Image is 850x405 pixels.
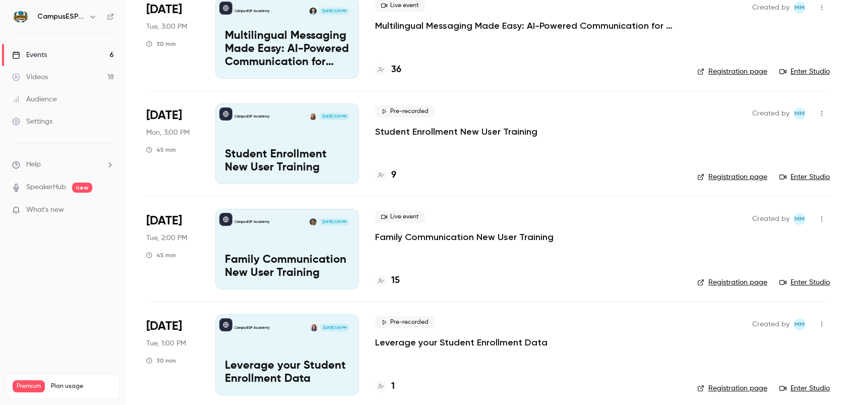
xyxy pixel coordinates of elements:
a: Student Enrollment New User TrainingCampusESP AcademyMairin Matthews[DATE] 3:00 PMStudent Enrollm... [215,103,359,184]
img: Mairin Matthews [310,113,317,120]
span: Mairin Matthews [794,213,806,225]
a: 9 [375,168,396,182]
span: Premium [13,380,45,392]
span: Tue, 3:00 PM [146,22,187,32]
a: Enter Studio [779,277,830,287]
span: Mairin Matthews [794,318,806,330]
div: 45 min [146,146,176,154]
span: Pre-recorded [375,316,435,328]
a: 36 [375,63,401,77]
span: Created by [752,107,790,120]
span: [DATE] 1:00 PM [320,324,349,331]
div: 30 min [146,357,176,365]
div: 30 min [146,40,176,48]
span: Created by [752,318,790,330]
a: Enter Studio [779,67,830,77]
div: Settings [12,117,52,127]
span: Created by [752,2,790,14]
h6: CampusESP Academy [37,12,85,22]
span: Tue, 1:00 PM [146,338,186,349]
p: Multilingual Messaging Made Easy: AI-Powered Communication for Spanish-Speaking Families [225,30,349,69]
span: MM [795,213,805,225]
a: Family Communication New User TrainingCampusESP AcademyMira Gandhi[DATE] 2:00 PMFamily Communicat... [215,209,359,290]
span: [DATE] [146,318,182,334]
span: Plan usage [51,382,113,390]
span: [DATE] 2:00 PM [319,218,349,225]
a: Enter Studio [779,383,830,393]
span: Mairin Matthews [794,2,806,14]
a: 1 [375,380,395,393]
a: 15 [375,274,400,287]
div: Oct 28 Tue, 1:00 PM (America/New York) [146,314,199,395]
span: MM [795,318,805,330]
span: Created by [752,213,790,225]
span: Help [26,159,41,170]
p: CampusESP Academy [234,325,270,330]
div: Events [12,50,47,60]
a: Leverage your Student Enrollment Data [375,336,548,349]
p: Family Communication New User Training [225,254,349,280]
span: [DATE] [146,213,182,229]
div: Oct 21 Tue, 2:00 PM (America/New York) [146,209,199,290]
a: Registration page [697,172,767,182]
a: Multilingual Messaging Made Easy: AI-Powered Communication for Spanish-Speaking Families [375,20,678,32]
a: Student Enrollment New User Training [375,126,537,138]
span: Tue, 2:00 PM [146,233,187,243]
a: Registration page [697,277,767,287]
span: Live event [375,211,425,223]
h4: 15 [391,274,400,287]
p: CampusESP Academy [234,9,270,14]
a: Enter Studio [779,172,830,182]
span: [DATE] 3:00 PM [319,113,349,120]
p: CampusESP Academy [234,114,270,119]
span: Pre-recorded [375,105,435,118]
span: What's new [26,205,64,215]
p: CampusESP Academy [234,219,270,224]
p: Leverage your Student Enrollment Data [225,360,349,386]
div: 45 min [146,251,176,259]
span: [DATE] 3:00 PM [319,8,349,15]
iframe: Noticeable Trigger [102,206,114,215]
a: Leverage your Student Enrollment DataCampusESP AcademyKerri Meeks-Griffin[DATE] 1:00 PMLeverage y... [215,314,359,395]
span: new [72,183,92,193]
a: Registration page [697,383,767,393]
span: MM [795,107,805,120]
img: Mira Gandhi [310,218,317,225]
img: Albert Perera [310,8,317,15]
h4: 9 [391,168,396,182]
a: Family Communication New User Training [375,231,554,243]
div: Oct 20 Mon, 3:00 PM (America/New York) [146,103,199,184]
span: Mairin Matthews [794,107,806,120]
img: Kerri Meeks-Griffin [311,324,318,331]
a: SpeakerHub [26,182,66,193]
span: MM [795,2,805,14]
span: Mon, 3:00 PM [146,128,190,138]
img: CampusESP Academy [13,9,29,25]
p: Student Enrollment New User Training [225,148,349,175]
div: Videos [12,72,48,82]
h4: 1 [391,380,395,393]
a: Registration page [697,67,767,77]
span: [DATE] [146,107,182,124]
span: [DATE] [146,2,182,18]
h4: 36 [391,63,401,77]
li: help-dropdown-opener [12,159,114,170]
div: Audience [12,94,57,104]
